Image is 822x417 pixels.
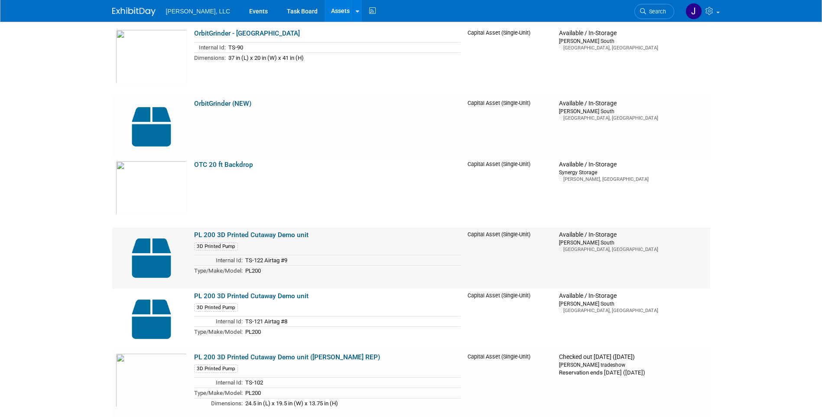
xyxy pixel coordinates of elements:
[464,26,556,96] td: Capital Asset (Single-Unit)
[559,307,706,314] div: [GEOGRAPHIC_DATA], [GEOGRAPHIC_DATA]
[559,169,706,176] div: Synergy Storage
[116,100,187,154] img: Capital-Asset-Icon-2.png
[228,55,304,61] span: 37 in (L) x 20 in (W) x 41 in (H)
[464,157,556,228] td: Capital Asset (Single-Unit)
[686,3,702,20] img: Josh Loso
[194,52,226,62] td: Dimensions:
[194,353,380,361] a: PL 200 3D Printed Cutaway Demo unit ([PERSON_NAME] REP)
[194,378,243,388] td: Internal Id:
[245,400,338,407] span: 24.5 in (L) x 19.5 in (W) x 13.75 in (H)
[559,231,706,239] div: Available / In-Storage
[559,246,706,253] div: [GEOGRAPHIC_DATA], [GEOGRAPHIC_DATA]
[559,361,706,368] div: [PERSON_NAME] tradeshow
[559,239,706,246] div: [PERSON_NAME] South
[116,292,187,346] img: Capital-Asset-Icon-2.png
[464,96,556,157] td: Capital Asset (Single-Unit)
[243,255,461,266] td: TS-122 Airtag #9
[243,378,461,388] td: TS-102
[559,108,706,115] div: [PERSON_NAME] South
[559,300,706,307] div: [PERSON_NAME] South
[194,255,243,266] td: Internal Id:
[116,231,187,285] img: Capital-Asset-Icon-2.png
[243,388,461,398] td: PL200
[559,161,706,169] div: Available / In-Storage
[194,265,243,275] td: Type/Make/Model:
[559,176,706,182] div: [PERSON_NAME], [GEOGRAPHIC_DATA]
[194,29,300,37] a: OrbitGrinder - [GEOGRAPHIC_DATA]
[464,228,556,289] td: Capital Asset (Single-Unit)
[194,326,243,336] td: Type/Make/Model:
[559,37,706,45] div: [PERSON_NAME] South
[559,100,706,108] div: Available / In-Storage
[559,45,706,51] div: [GEOGRAPHIC_DATA], [GEOGRAPHIC_DATA]
[559,353,706,361] div: Checked out [DATE] ([DATE])
[646,8,666,15] span: Search
[194,100,251,108] a: OrbitGrinder (NEW)
[194,242,238,251] div: 3D Printed Pump
[166,8,231,15] span: [PERSON_NAME], LLC
[194,42,226,53] td: Internal Id:
[226,42,461,53] td: TS-90
[243,265,461,275] td: PL200
[559,368,706,377] div: Reservation ends [DATE] ([DATE])
[194,161,253,169] a: OTC 20 ft Backdrop
[194,365,238,373] div: 3D Printed Pump
[194,231,309,239] a: PL 200 3D Printed Cutaway Demo unit
[194,388,243,398] td: Type/Make/Model:
[194,292,309,300] a: PL 200 3D Printed Cutaway Demo unit
[559,292,706,300] div: Available / In-Storage
[194,316,243,327] td: Internal Id:
[194,303,238,312] div: 3D Printed Pump
[634,4,674,19] a: Search
[464,289,556,350] td: Capital Asset (Single-Unit)
[243,326,461,336] td: PL200
[194,398,243,408] td: Dimensions:
[112,7,156,16] img: ExhibitDay
[243,316,461,327] td: TS-121 Airtag #8
[559,115,706,121] div: [GEOGRAPHIC_DATA], [GEOGRAPHIC_DATA]
[559,29,706,37] div: Available / In-Storage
